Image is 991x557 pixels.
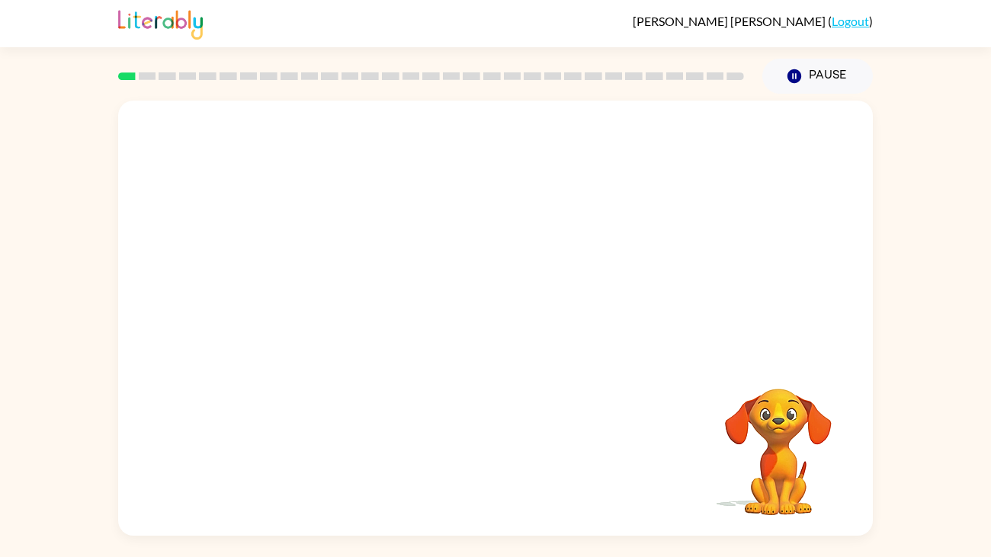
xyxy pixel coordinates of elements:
[832,14,869,28] a: Logout
[762,59,873,94] button: Pause
[633,14,828,28] span: [PERSON_NAME] [PERSON_NAME]
[702,365,855,517] video: Your browser must support playing .mp4 files to use Literably. Please try using another browser.
[118,6,203,40] img: Literably
[633,14,873,28] div: ( )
